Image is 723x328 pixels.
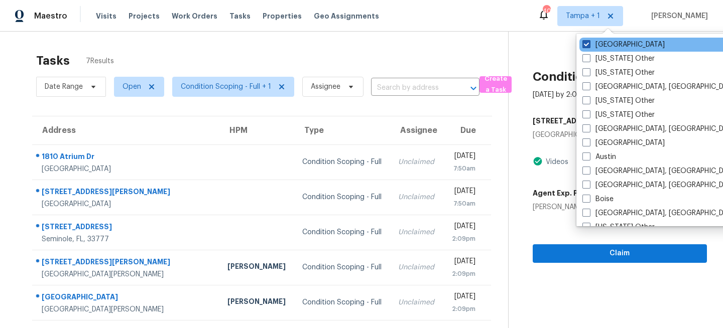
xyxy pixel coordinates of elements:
[451,234,475,244] div: 2:09pm
[466,81,480,95] button: Open
[181,82,271,92] span: Condition Scoping - Full + 1
[451,221,475,234] div: [DATE]
[390,116,443,144] th: Assignee
[294,116,390,144] th: Type
[96,11,116,21] span: Visits
[451,186,475,199] div: [DATE]
[311,82,340,92] span: Assignee
[398,157,435,167] div: Unclaimed
[566,11,600,21] span: Tampa + 1
[42,187,211,199] div: [STREET_ADDRESS][PERSON_NAME]
[42,304,211,314] div: [GEOGRAPHIC_DATA][PERSON_NAME]
[533,90,592,100] div: [DATE] by 2:09pm
[314,11,379,21] span: Geo Assignments
[582,68,655,78] label: [US_STATE] Other
[42,292,211,304] div: [GEOGRAPHIC_DATA]
[42,269,211,279] div: [GEOGRAPHIC_DATA][PERSON_NAME]
[541,247,699,260] span: Claim
[398,297,435,307] div: Unclaimed
[451,151,475,163] div: [DATE]
[479,76,512,93] button: Create a Task
[533,244,707,263] button: Claim
[123,82,141,92] span: Open
[229,13,251,20] span: Tasks
[227,261,286,274] div: [PERSON_NAME]
[34,11,67,21] span: Maestro
[371,80,451,96] input: Search by address
[582,194,614,204] label: Boise
[227,296,286,309] div: [PERSON_NAME]
[32,116,219,144] th: Address
[398,192,435,202] div: Unclaimed
[582,54,655,64] label: [US_STATE] Other
[451,291,475,304] div: [DATE]
[451,304,475,314] div: 2:09pm
[219,116,294,144] th: HPM
[42,164,211,174] div: [GEOGRAPHIC_DATA]
[129,11,160,21] span: Projects
[582,110,655,120] label: [US_STATE] Other
[582,138,665,148] label: [GEOGRAPHIC_DATA]
[443,116,491,144] th: Due
[302,192,382,202] div: Condition Scoping - Full
[451,163,475,174] div: 7:50am
[302,227,382,237] div: Condition Scoping - Full
[398,227,435,237] div: Unclaimed
[86,56,114,66] span: 7 Results
[302,297,382,307] div: Condition Scoping - Full
[36,56,70,66] h2: Tasks
[533,156,543,167] img: Artifact Present Icon
[263,11,302,21] span: Properties
[45,82,83,92] span: Date Range
[533,116,603,126] h5: [STREET_ADDRESS]
[533,202,601,212] div: [PERSON_NAME]
[42,234,211,244] div: Seminole, FL, 33777
[582,40,665,50] label: [GEOGRAPHIC_DATA]
[42,257,211,269] div: [STREET_ADDRESS][PERSON_NAME]
[451,256,475,269] div: [DATE]
[451,199,475,209] div: 7:50am
[42,222,211,234] div: [STREET_ADDRESS]
[543,157,568,167] div: Videos
[543,6,550,16] div: 40
[647,11,708,21] span: [PERSON_NAME]
[485,73,507,96] span: Create a Task
[302,157,382,167] div: Condition Scoping - Full
[582,152,616,162] label: Austin
[398,262,435,272] div: Unclaimed
[582,96,655,106] label: [US_STATE] Other
[42,199,211,209] div: [GEOGRAPHIC_DATA]
[42,151,211,164] div: 1810 Atrium Dr
[533,72,672,82] h2: Condition Scoping - Full
[533,130,707,140] div: [GEOGRAPHIC_DATA]
[302,262,382,272] div: Condition Scoping - Full
[451,269,475,279] div: 2:09pm
[533,188,601,198] h5: Agent Exp. Partner
[172,11,217,21] span: Work Orders
[582,222,655,232] label: [US_STATE] Other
